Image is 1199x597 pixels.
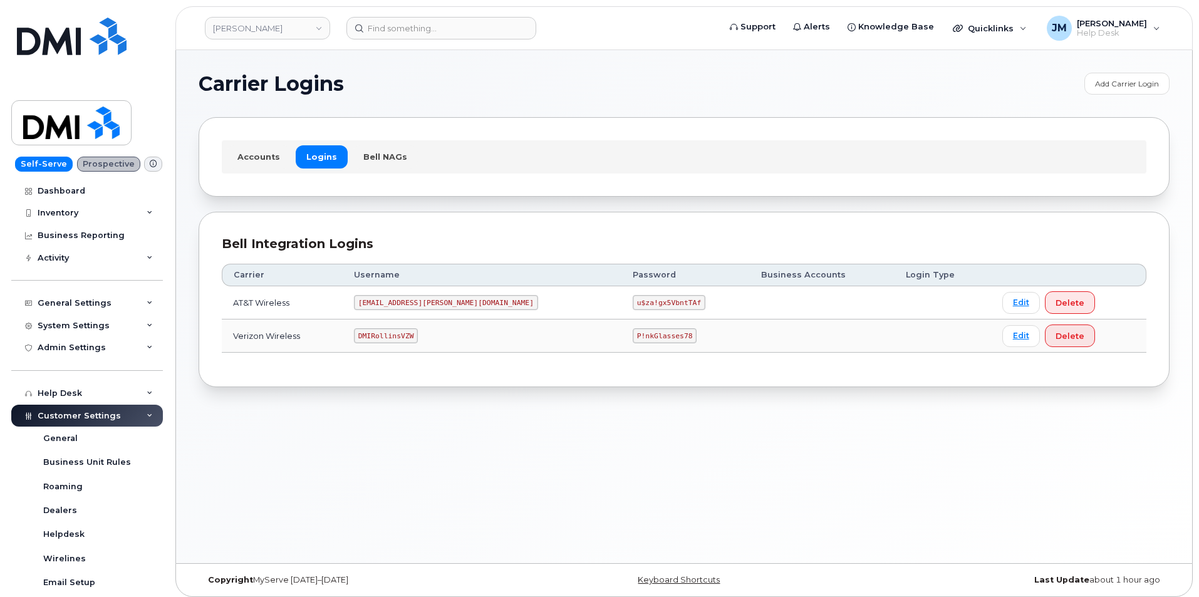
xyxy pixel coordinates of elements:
[296,145,348,168] a: Logins
[621,264,750,286] th: Password
[222,264,343,286] th: Carrier
[1056,297,1084,309] span: Delete
[199,75,344,93] span: Carrier Logins
[1034,575,1089,584] strong: Last Update
[633,328,697,343] code: P!nkGlasses78
[222,235,1146,253] div: Bell Integration Logins
[895,264,991,286] th: Login Type
[750,264,895,286] th: Business Accounts
[354,295,538,310] code: [EMAIL_ADDRESS][PERSON_NAME][DOMAIN_NAME]
[633,295,705,310] code: u$za!gx5VbntTAf
[1002,325,1040,347] a: Edit
[846,575,1170,585] div: about 1 hour ago
[1045,291,1095,314] button: Delete
[1084,73,1170,95] a: Add Carrier Login
[1002,292,1040,314] a: Edit
[353,145,418,168] a: Bell NAGs
[222,319,343,353] td: Verizon Wireless
[354,328,418,343] code: DMIRollinsVZW
[1056,330,1084,342] span: Delete
[208,575,253,584] strong: Copyright
[227,145,291,168] a: Accounts
[638,575,720,584] a: Keyboard Shortcuts
[199,575,522,585] div: MyServe [DATE]–[DATE]
[1045,324,1095,347] button: Delete
[222,286,343,319] td: AT&T Wireless
[343,264,621,286] th: Username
